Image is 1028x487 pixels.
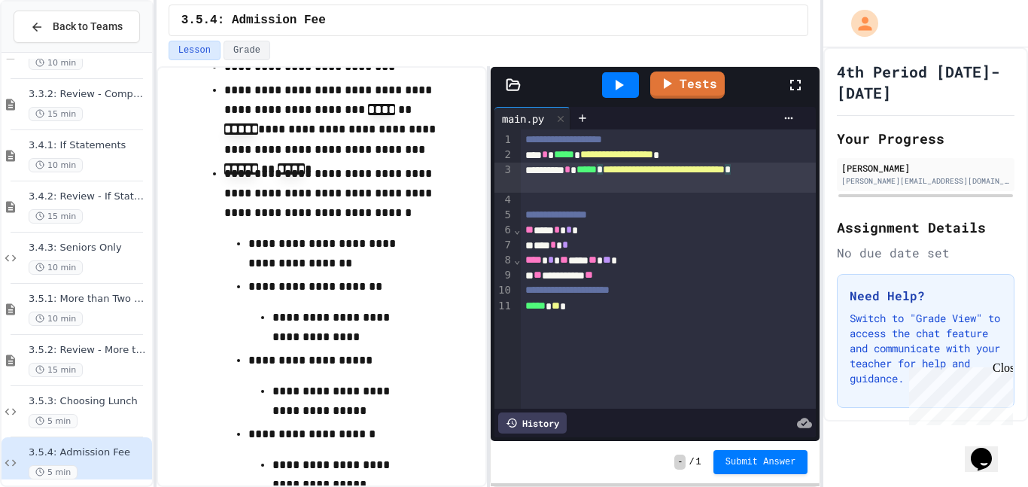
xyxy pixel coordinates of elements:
[29,344,149,357] span: 3.5.2: Review - More than Two Choices
[837,128,1014,149] h2: Your Progress
[835,6,882,41] div: My Account
[494,238,513,253] div: 7
[494,283,513,298] div: 10
[29,465,78,479] span: 5 min
[29,209,83,224] span: 15 min
[494,253,513,268] div: 8
[29,312,83,326] span: 10 min
[650,72,725,99] a: Tests
[850,311,1002,386] p: Switch to "Grade View" to access the chat feature and communicate with your teacher for help and ...
[513,224,521,236] span: Fold line
[850,287,1002,305] h3: Need Help?
[29,395,149,408] span: 3.5.3: Choosing Lunch
[494,208,513,223] div: 5
[224,41,270,60] button: Grade
[494,148,513,163] div: 2
[29,56,83,70] span: 10 min
[841,161,1010,175] div: [PERSON_NAME]
[14,11,140,43] button: Back to Teams
[494,299,513,314] div: 11
[29,88,149,101] span: 3.3.2: Review - Comparison Operators
[837,61,1014,103] h1: 4th Period [DATE]-[DATE]
[713,450,808,474] button: Submit Answer
[674,455,686,470] span: -
[29,414,78,428] span: 5 min
[29,446,149,459] span: 3.5.4: Admission Fee
[513,254,521,266] span: Fold line
[494,107,570,129] div: main.py
[494,193,513,208] div: 4
[837,217,1014,238] h2: Assignment Details
[29,260,83,275] span: 10 min
[689,456,694,468] span: /
[903,361,1013,425] iframe: chat widget
[29,190,149,203] span: 3.4.2: Review - If Statements
[725,456,796,468] span: Submit Answer
[494,223,513,238] div: 6
[841,175,1010,187] div: [PERSON_NAME][EMAIL_ADDRESS][DOMAIN_NAME]
[29,293,149,306] span: 3.5.1: More than Two Choices
[494,163,513,193] div: 3
[29,242,149,254] span: 3.4.3: Seniors Only
[494,268,513,283] div: 9
[494,132,513,148] div: 1
[498,412,567,434] div: History
[696,456,701,468] span: 1
[6,6,104,96] div: Chat with us now!Close
[494,111,552,126] div: main.py
[837,244,1014,262] div: No due date set
[169,41,221,60] button: Lesson
[29,363,83,377] span: 15 min
[29,107,83,121] span: 15 min
[29,139,149,152] span: 3.4.1: If Statements
[965,427,1013,472] iframe: chat widget
[29,158,83,172] span: 10 min
[53,19,123,35] span: Back to Teams
[181,11,326,29] span: 3.5.4: Admission Fee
